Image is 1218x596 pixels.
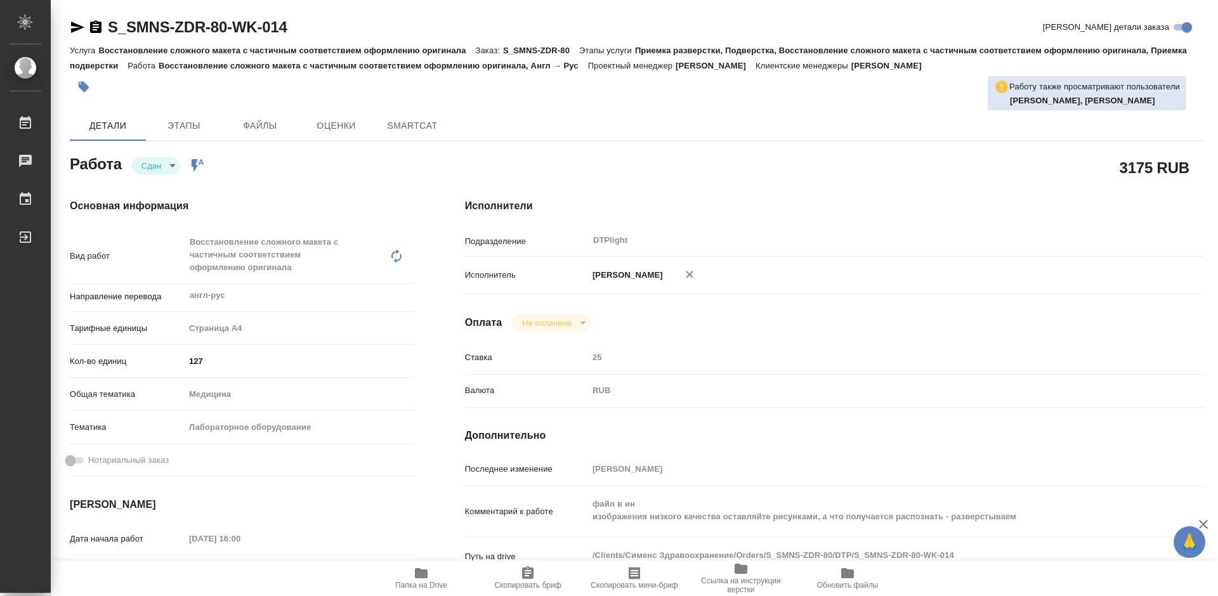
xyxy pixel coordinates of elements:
div: Страница А4 [185,318,414,339]
div: Сдан [131,157,180,174]
span: Оценки [306,118,367,134]
p: Тематика [70,421,185,434]
span: Скопировать мини-бриф [591,581,678,590]
span: Детали [77,118,138,134]
p: Валюта [465,384,588,397]
p: Услуга [70,46,98,55]
span: Ссылка на инструкции верстки [695,576,787,594]
h2: 3175 RUB [1120,157,1189,178]
button: Удалить исполнителя [676,261,704,288]
p: Восстановление сложного макета с частичным соответствием оформлению оригинала, Англ → Рус [159,61,588,70]
input: Пустое поле [588,348,1143,366]
h4: [PERSON_NAME] [70,497,414,512]
p: S_SMNS-ZDR-80 [503,46,579,55]
input: ✎ Введи что-нибудь [185,352,414,370]
p: Исполнитель [465,269,588,282]
p: Путь на drive [465,550,588,563]
div: RUB [588,380,1143,401]
p: Дата начала работ [70,533,185,545]
p: Кол-во единиц [70,355,185,368]
button: Добавить тэг [70,73,98,101]
input: Пустое поле [588,460,1143,478]
p: [PERSON_NAME] [588,269,663,282]
p: Последнее изменение [465,463,588,476]
p: Проектный менеджер [588,61,676,70]
p: Заказ: [476,46,503,55]
p: Ставка [465,351,588,364]
span: [PERSON_NAME] детали заказа [1043,21,1169,34]
p: Общая тематика [70,388,185,401]
div: Медицина [185,384,414,405]
h4: Дополнительно [465,428,1204,443]
button: Скопировать мини-бриф [581,560,688,596]
span: SmartCat [382,118,443,134]
p: Приемка разверстки, Подверстка, Восстановление сложного макета с частичным соответствием оформлен... [70,46,1187,70]
span: Этапы [154,118,214,134]
button: Скопировать ссылку [88,20,103,35]
div: Лабораторное оборудование [185,417,414,438]
button: 🙏 [1174,526,1205,558]
span: Файлы [230,118,291,134]
p: Восстановление сложного макета с частичным соответствием оформлению оригинала [98,46,475,55]
b: [PERSON_NAME], [PERSON_NAME] [1010,96,1155,105]
h4: Исполнители [465,198,1204,214]
p: Работу также просматривают пользователи [1009,81,1180,93]
span: Скопировать бриф [494,581,561,590]
span: Обновить файлы [817,581,879,590]
p: [PERSON_NAME] [676,61,756,70]
p: Клиентские менеджеры [756,61,851,70]
a: S_SMNS-ZDR-80-WK-014 [108,18,287,36]
span: Нотариальный заказ [88,454,169,467]
button: Папка на Drive [368,560,475,596]
button: Обновить файлы [794,560,901,596]
div: Сдан [512,314,590,332]
p: Полушина Алена, Заборова Александра [1010,94,1180,107]
span: Папка на Drive [395,581,447,590]
h4: Оплата [465,315,502,330]
h4: Основная информация [70,198,414,214]
p: Тарифные единицы [70,322,185,335]
p: Этапы услуги [579,46,635,55]
input: Пустое поле [185,529,296,548]
button: Скопировать ссылку для ЯМессенджера [70,20,85,35]
h2: Работа [70,152,122,174]
p: [PERSON_NAME] [851,61,931,70]
button: Скопировать бриф [475,560,581,596]
button: Не оплачена [518,318,575,328]
p: Комментарий к работе [465,505,588,518]
textarea: /Clients/Сименс Здравоохранение/Orders/S_SMNS-ZDR-80/DTP/S_SMNS-ZDR-80-WK-014 [588,545,1143,566]
button: Ссылка на инструкции верстки [688,560,794,596]
button: Сдан [138,160,165,171]
p: Подразделение [465,235,588,248]
p: Работа [128,61,159,70]
p: Вид работ [70,250,185,262]
p: Направление перевода [70,290,185,303]
span: 🙏 [1179,529,1200,555]
textarea: файл в ин изображения низкого качества оставляйте рисунками, а что получается распознать - развер... [588,493,1143,528]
